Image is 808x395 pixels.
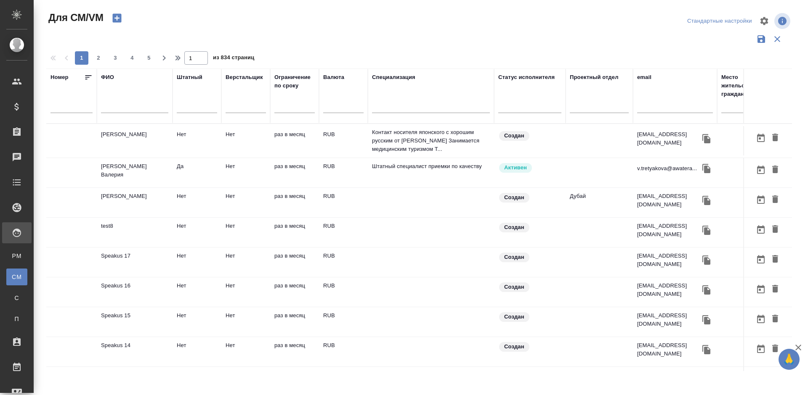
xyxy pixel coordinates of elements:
[504,193,524,202] p: Создан
[97,277,173,307] td: Speakus 16
[101,73,114,82] div: ФИО
[46,11,104,24] span: Для СМ/VM
[768,311,782,327] button: Удалить
[11,315,23,323] span: П
[754,130,768,146] button: Открыть календарь загрузки
[319,277,368,307] td: RUB
[11,294,23,302] span: С
[504,132,524,140] p: Создан
[700,132,713,145] button: Скопировать
[319,307,368,337] td: RUB
[754,341,768,357] button: Открыть календарь загрузки
[221,158,270,187] td: Нет
[319,337,368,366] td: RUB
[700,162,713,175] button: Скопировать
[637,192,700,209] p: [EMAIL_ADDRESS][DOMAIN_NAME]
[221,188,270,217] td: Нет
[270,277,319,307] td: раз в месяц
[92,54,105,62] span: 2
[270,337,319,366] td: раз в месяц
[92,51,105,65] button: 2
[221,126,270,155] td: Нет
[173,248,221,277] td: Нет
[11,273,23,281] span: CM
[107,11,127,25] button: Создать
[504,283,524,291] p: Создан
[97,307,173,337] td: Speakus 15
[173,307,221,337] td: Нет
[221,337,270,366] td: Нет
[754,162,768,178] button: Открыть календарь загрузки
[372,73,415,82] div: Специализация
[11,252,23,260] span: PM
[700,224,713,237] button: Скопировать
[6,269,27,285] a: CM
[109,54,122,62] span: 3
[498,73,555,82] div: Статус исполнителя
[768,162,782,178] button: Удалить
[504,313,524,321] p: Создан
[270,126,319,155] td: раз в месяц
[125,54,139,62] span: 4
[637,341,700,358] p: [EMAIL_ADDRESS][DOMAIN_NAME]
[637,282,700,298] p: [EMAIL_ADDRESS][DOMAIN_NAME]
[319,218,368,247] td: RUB
[782,350,796,368] span: 🙏
[6,311,27,327] a: П
[221,307,270,337] td: Нет
[221,248,270,277] td: Нет
[700,254,713,266] button: Скопировать
[173,218,221,247] td: Нет
[637,252,700,269] p: [EMAIL_ADDRESS][DOMAIN_NAME]
[173,188,221,217] td: Нет
[700,343,713,356] button: Скопировать
[498,162,561,174] div: Рядовой исполнитель: назначай с учетом рейтинга
[700,284,713,296] button: Скопировать
[142,51,156,65] button: 5
[637,164,697,173] p: v.tretyakova@awatera...
[221,277,270,307] td: Нет
[372,162,490,171] p: Штатный специалист приемки по качеству
[754,222,768,237] button: Открыть календарь загрузки
[50,73,69,82] div: Номер
[768,192,782,208] button: Удалить
[753,31,769,47] button: Сохранить фильтры
[372,128,490,153] p: Контакт носителя японского с хорошим русским от [PERSON_NAME] Занимается медицинским туризмом Т...
[768,282,782,297] button: Удалить
[97,218,173,247] td: test8
[270,188,319,217] td: раз в месяц
[768,252,782,267] button: Удалить
[177,73,202,82] div: Штатный
[97,126,173,155] td: [PERSON_NAME]
[700,313,713,326] button: Скопировать
[637,73,651,82] div: email
[319,158,368,187] td: RUB
[504,253,524,261] p: Создан
[637,222,700,239] p: [EMAIL_ADDRESS][DOMAIN_NAME]
[637,130,700,147] p: [EMAIL_ADDRESS][DOMAIN_NAME]
[754,311,768,327] button: Открыть календарь загрузки
[754,11,774,31] span: Настроить таблицу
[97,158,173,187] td: [PERSON_NAME] Валерия
[6,290,27,306] a: С
[570,73,619,82] div: Проектный отдел
[779,349,800,370] button: 🙏
[769,31,785,47] button: Сбросить фильтры
[754,282,768,297] button: Открыть календарь загрузки
[97,337,173,366] td: Speakus 14
[721,73,789,98] div: Место жительства(Город), гражданство
[274,73,315,90] div: Ограничение по сроку
[173,158,221,187] td: Да
[504,223,524,232] p: Создан
[270,218,319,247] td: раз в месяц
[319,126,368,155] td: RUB
[774,13,792,29] span: Посмотреть информацию
[319,188,368,217] td: RUB
[270,158,319,187] td: раз в месяц
[754,192,768,208] button: Открыть календарь загрузки
[768,130,782,146] button: Удалить
[6,248,27,264] a: PM
[173,277,221,307] td: Нет
[221,218,270,247] td: Нет
[504,342,524,351] p: Создан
